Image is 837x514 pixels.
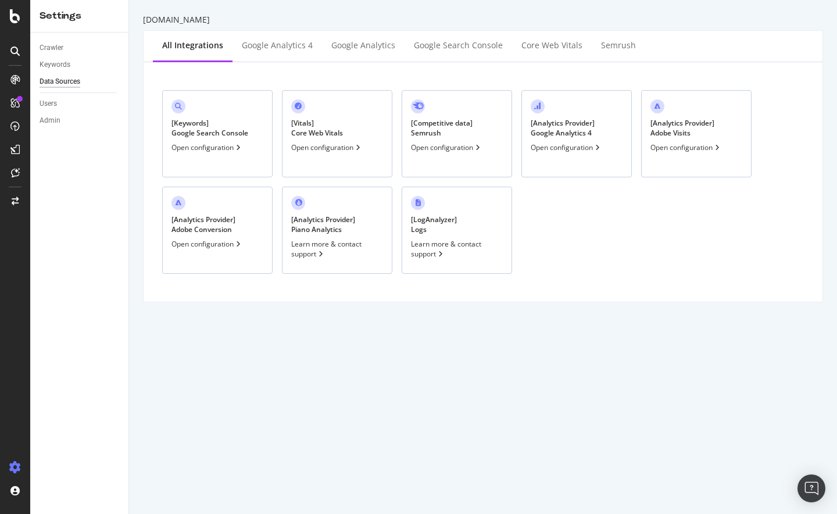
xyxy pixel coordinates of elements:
[143,14,823,26] div: [DOMAIN_NAME]
[531,118,595,138] div: [ Analytics Provider ] Google Analytics 4
[40,98,57,110] div: Users
[414,40,503,51] div: Google Search Console
[40,76,80,88] div: Data Sources
[40,115,60,127] div: Admin
[291,239,383,259] div: Learn more & contact support
[171,239,243,249] div: Open configuration
[291,142,363,152] div: Open configuration
[242,40,313,51] div: Google Analytics 4
[40,42,120,54] a: Crawler
[40,115,120,127] a: Admin
[411,239,503,259] div: Learn more & contact support
[171,142,243,152] div: Open configuration
[171,215,235,234] div: [ Analytics Provider ] Adobe Conversion
[40,76,120,88] a: Data Sources
[331,40,395,51] div: Google Analytics
[40,42,63,54] div: Crawler
[601,40,636,51] div: Semrush
[162,40,223,51] div: All integrations
[797,474,825,502] div: Open Intercom Messenger
[411,142,482,152] div: Open configuration
[411,118,473,138] div: [ Competitive data ] Semrush
[411,215,457,234] div: [ LogAnalyzer ] Logs
[291,118,343,138] div: [ Vitals ] Core Web Vitals
[650,118,714,138] div: [ Analytics Provider ] Adobe Visits
[40,59,120,71] a: Keywords
[531,142,602,152] div: Open configuration
[40,59,70,71] div: Keywords
[40,98,120,110] a: Users
[40,9,119,23] div: Settings
[650,142,722,152] div: Open configuration
[521,40,582,51] div: Core Web Vitals
[291,215,355,234] div: [ Analytics Provider ] Piano Analytics
[171,118,248,138] div: [ Keywords ] Google Search Console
